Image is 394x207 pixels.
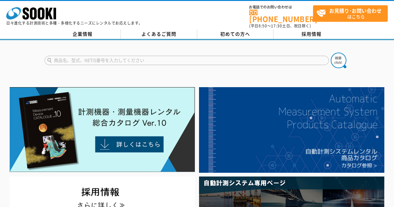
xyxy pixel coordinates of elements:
img: Catalog Ver10 [10,87,195,172]
strong: お見積り･お問い合わせ [329,7,382,14]
a: よくあるご質問 [121,30,197,39]
span: 17:30 [271,23,282,29]
span: (平日 ～ 土日、祝日除く) [249,23,311,29]
a: 初めての方へ [197,30,273,39]
p: 日々進化する計測技術と多種・多様化するニーズにレンタルでお応えします。 [6,21,143,25]
span: はこちら [316,6,387,21]
img: btn_search.png [331,53,346,68]
a: お見積り･お問い合わせはこちら [313,5,388,22]
a: 採用情報 [273,30,350,39]
span: お電話でのお問い合わせは [249,5,313,9]
a: 企業情報 [45,30,121,39]
img: 自動計測システムカタログ [199,87,384,173]
a: [PHONE_NUMBER] [249,10,313,22]
span: 8:50 [259,23,267,29]
span: 初めての方へ [220,31,250,37]
input: 商品名、型式、NETIS番号を入力してください [45,56,329,65]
